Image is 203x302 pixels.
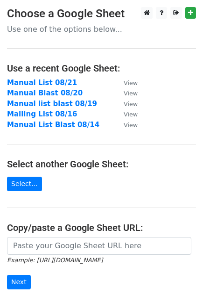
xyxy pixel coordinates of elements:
[114,100,138,108] a: View
[124,79,138,86] small: View
[114,110,138,118] a: View
[7,110,77,118] a: Mailing List 08/16
[124,111,138,118] small: View
[7,79,77,87] a: Manual List 08/21
[7,275,31,289] input: Next
[114,121,138,129] a: View
[7,7,196,21] h3: Choose a Google Sheet
[114,89,138,97] a: View
[124,90,138,97] small: View
[7,222,196,233] h4: Copy/paste a Google Sheet URL:
[124,101,138,108] small: View
[7,177,42,191] a: Select...
[7,100,97,108] a: Manual list blast 08/19
[124,122,138,129] small: View
[7,24,196,34] p: Use one of the options below...
[7,257,103,264] small: Example: [URL][DOMAIN_NAME]
[7,237,191,255] input: Paste your Google Sheet URL here
[7,158,196,170] h4: Select another Google Sheet:
[7,121,99,129] a: Manual List Blast 08/14
[7,89,83,97] a: Manual Blast 08/20
[7,63,196,74] h4: Use a recent Google Sheet:
[114,79,138,87] a: View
